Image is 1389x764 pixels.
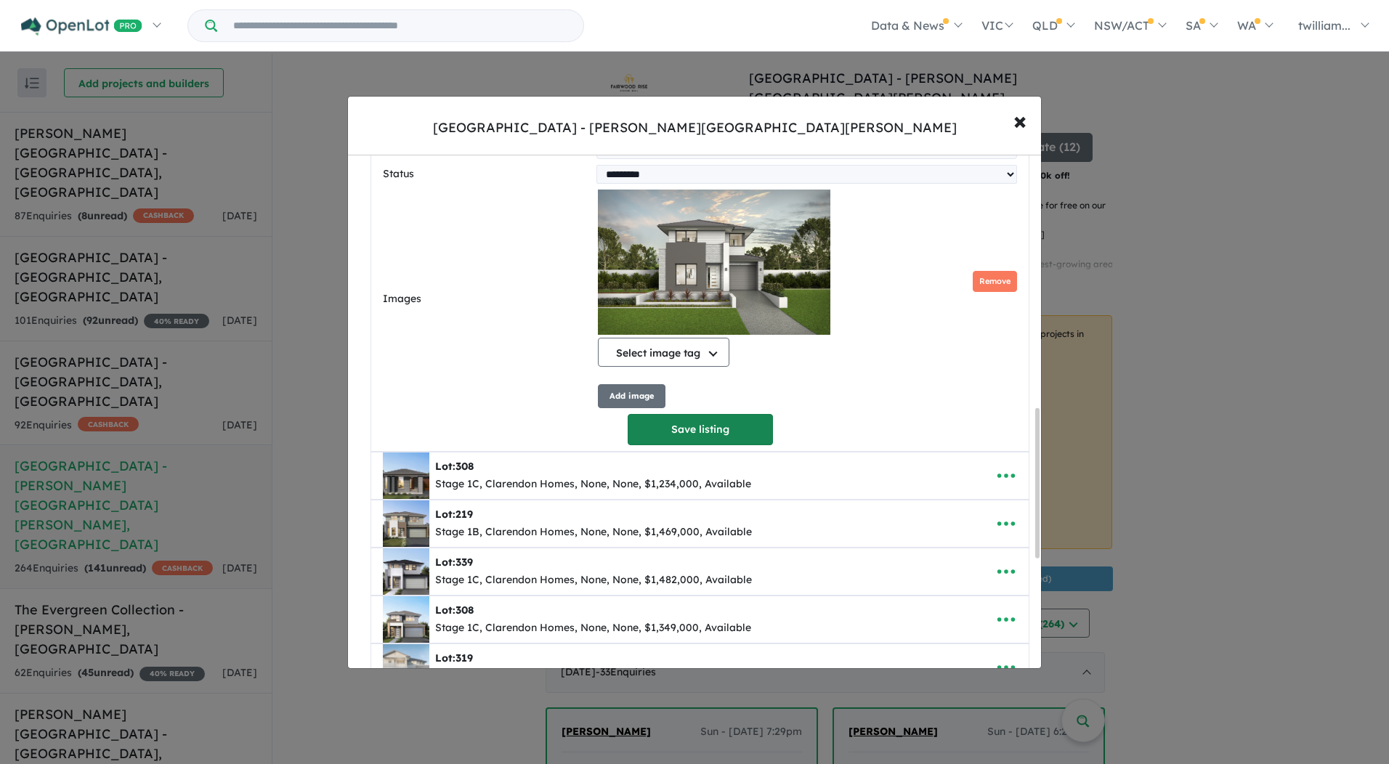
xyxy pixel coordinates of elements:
span: 308 [455,604,474,617]
button: Add image [598,384,665,408]
div: Stage 1C, Clarendon Homes, None, None, $1,482,000, Available [435,572,752,589]
img: Fairwood%20Rise%20Estate%20-%20Rouse%20Hill%20-%20Lot%20308___1753972334.jpg [383,596,429,643]
div: [GEOGRAPHIC_DATA] - [PERSON_NAME][GEOGRAPHIC_DATA][PERSON_NAME] [433,118,957,137]
input: Try estate name, suburb, builder or developer [220,10,580,41]
div: Stage 1C, Clarendon Homes, None, None, $1,234,000, Available [435,476,751,493]
span: 319 [455,651,473,665]
b: Lot: [435,508,473,521]
img: Fairwood%20Rise%20Estate%20-%20Rouse%20Hill%20-%20Lot%20308___1748569978.jpg [383,452,429,499]
span: × [1013,105,1026,136]
div: Stage 1B, Clarendon Homes, None, None, $1,469,000, Available [435,524,752,541]
img: Fairwood Rise Estate - Rouse Hill - Lot 326 [598,190,830,335]
button: Save listing [628,414,773,445]
img: Fairwood%20Rise%20Estate%20-%20Rouse%20Hill%20-%20Lot%20319___1757907604.jpg [383,644,429,691]
div: Stage 1C, Clarendon Homes, None, None, $1,349,000, Available [435,619,751,637]
label: Images [383,290,592,308]
b: Lot: [435,651,473,665]
b: Lot: [435,604,474,617]
b: Lot: [435,556,473,569]
button: Remove [973,271,1017,292]
div: Stage 1C, Clarendon Homes, None, None, $2,417,000, Available [435,667,751,685]
img: Openlot PRO Logo White [21,17,142,36]
span: 219 [455,508,473,521]
button: Select image tag [598,338,729,367]
img: Fairwood%20Rise%20Estate%20-%20Rouse%20Hill%20-%20Lot%20339___1748570302.jpg [383,548,429,595]
span: 339 [455,556,473,569]
b: Lot: [435,460,474,473]
span: 308 [455,460,474,473]
span: twilliam... [1298,18,1350,33]
img: Fairwood%20Rise%20Estate%20-%20Rouse%20Hill%20-%20Lot%20219___1759125886.jpg [383,500,429,547]
label: Status [383,166,591,183]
